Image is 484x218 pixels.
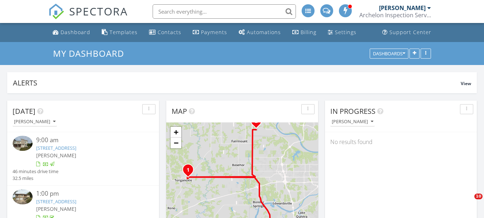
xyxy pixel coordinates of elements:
img: 9359356%2Fcover_photos%2FFTsFbRTN9lHrEAeV4tLp%2Fsmall.jpg [13,136,33,151]
div: 9:00 am [36,136,142,145]
a: [STREET_ADDRESS] [36,145,76,151]
div: [PERSON_NAME] [379,4,426,11]
a: Support Center [379,26,434,39]
a: Billing [289,26,319,39]
div: 46 minutes drive time [13,168,58,175]
div: Archelon Inspection Service [359,11,431,19]
a: 9:00 am [STREET_ADDRESS] [PERSON_NAME] 46 minutes drive time 32.5 miles [13,136,154,182]
button: Dashboards [370,48,408,59]
iframe: Intercom live chat [460,194,477,211]
span: [PERSON_NAME] [36,152,76,159]
a: Automations (Basic) [236,26,284,39]
i: 1 [187,168,190,173]
div: Automations [247,29,281,36]
div: Support Center [389,29,431,36]
div: 13438 Mc Intyre Rd, Leavenworth, KS 66048 [256,121,260,125]
button: [PERSON_NAME] [13,117,57,127]
img: The Best Home Inspection Software - Spectora [48,4,64,19]
div: Payments [201,29,227,36]
div: 214 N Mc Gee St, Tonganoxie, KS 66086 [188,170,192,174]
span: [DATE] [13,106,35,116]
a: My Dashboard [53,47,130,59]
div: 1:00 pm [36,189,142,198]
span: Map [172,106,187,116]
span: In Progress [330,106,375,116]
span: 10 [474,194,483,199]
div: Billing [301,29,316,36]
div: Dashboard [61,29,90,36]
a: Settings [325,26,359,39]
div: Dashboards [373,51,405,56]
div: [PERSON_NAME] [332,119,373,124]
div: Settings [335,29,356,36]
a: Zoom out [171,138,181,148]
a: Payments [190,26,230,39]
a: Zoom in [171,127,181,138]
input: Search everything... [153,4,296,19]
div: No results found [325,132,477,152]
span: View [461,80,471,87]
button: [PERSON_NAME] [330,117,375,127]
div: [PERSON_NAME] [14,119,56,124]
a: Contacts [146,26,184,39]
i: 2 [255,119,258,124]
span: [PERSON_NAME] [36,205,76,212]
a: [STREET_ADDRESS] [36,198,76,205]
img: 9366337%2Fcover_photos%2FJuPle6ilYWNdyIAHFknk%2Fsmall.jpg [13,189,33,204]
a: Templates [99,26,140,39]
span: SPECTORA [69,4,128,19]
div: Templates [110,29,138,36]
div: Contacts [158,29,181,36]
div: 32.5 miles [13,175,58,182]
a: SPECTORA [48,10,128,25]
div: Alerts [13,78,461,88]
a: Dashboard [50,26,93,39]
